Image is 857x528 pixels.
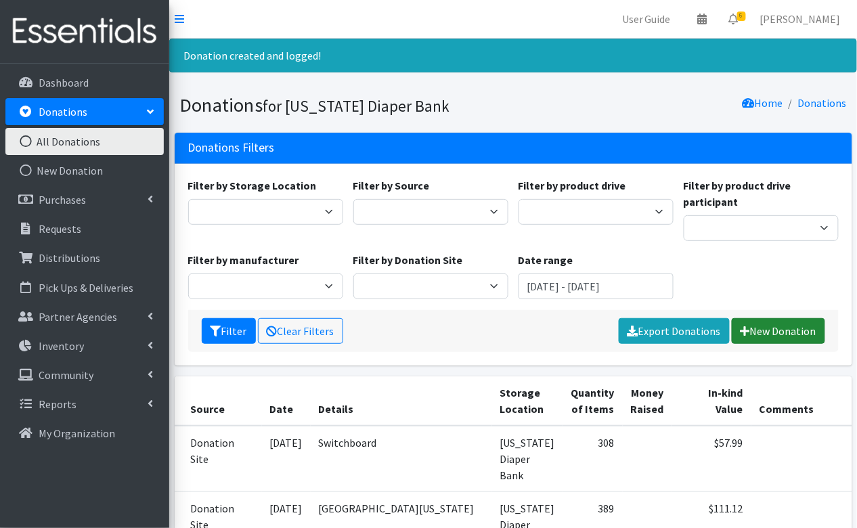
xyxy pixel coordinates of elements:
a: Clear Filters [258,318,343,344]
th: Money Raised [623,376,672,426]
small: for [US_STATE] Diaper Bank [263,96,450,116]
a: Reports [5,391,164,418]
p: Dashboard [39,76,89,89]
input: January 1, 2011 - December 31, 2011 [519,273,674,299]
a: New Donation [732,318,825,344]
label: Filter by manufacturer [188,252,299,268]
p: Community [39,368,93,382]
a: Community [5,361,164,389]
a: Inventory [5,332,164,359]
a: Requests [5,215,164,242]
td: $57.99 [672,426,751,492]
a: New Donation [5,157,164,184]
h1: Donations [180,93,508,117]
p: My Organization [39,426,116,440]
a: Donations [5,98,164,125]
p: Requests [39,222,81,236]
p: Inventory [39,339,84,353]
label: Filter by Source [353,177,430,194]
a: Distributions [5,244,164,271]
td: [US_STATE] Diaper Bank [492,426,563,492]
p: Distributions [39,251,100,265]
a: Pick Ups & Deliveries [5,274,164,301]
button: Filter [202,318,256,344]
div: Donation created and logged! [169,39,857,72]
th: Details [311,376,492,426]
th: Source [175,376,262,426]
label: Filter by product drive participant [684,177,839,210]
label: Date range [519,252,573,268]
p: Pick Ups & Deliveries [39,281,134,294]
p: Partner Agencies [39,310,118,324]
span: 6 [737,12,746,21]
th: Date [262,376,311,426]
a: Donations [798,96,847,110]
td: 308 [563,426,623,492]
a: My Organization [5,420,164,447]
h3: Donations Filters [188,141,275,155]
a: User Guide [611,5,682,32]
a: Purchases [5,186,164,213]
a: [PERSON_NAME] [749,5,852,32]
p: Purchases [39,193,86,206]
th: Storage Location [492,376,563,426]
label: Filter by Storage Location [188,177,317,194]
a: Export Donations [619,318,730,344]
td: Donation Site [175,426,262,492]
td: Switchboard [311,426,492,492]
label: Filter by product drive [519,177,626,194]
p: Donations [39,105,87,118]
img: HumanEssentials [5,9,164,54]
label: Filter by Donation Site [353,252,463,268]
th: In-kind Value [672,376,751,426]
p: Reports [39,397,76,411]
a: Home [743,96,783,110]
a: All Donations [5,128,164,155]
a: Partner Agencies [5,303,164,330]
th: Quantity of Items [563,376,623,426]
a: 6 [718,5,749,32]
a: Dashboard [5,69,164,96]
td: [DATE] [262,426,311,492]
